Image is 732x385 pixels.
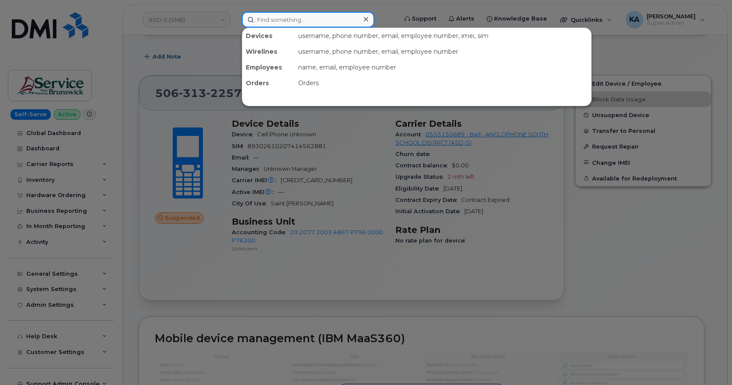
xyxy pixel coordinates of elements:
[295,44,591,59] div: username, phone number, email, employee number
[295,75,591,91] div: Orders
[295,28,591,44] div: username, phone number, email, employee number, imei, sim
[242,12,374,28] input: Find something...
[242,44,295,59] div: Wirelines
[242,75,295,91] div: Orders
[242,28,295,44] div: Devices
[295,59,591,75] div: name, email, employee number
[242,59,295,75] div: Employees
